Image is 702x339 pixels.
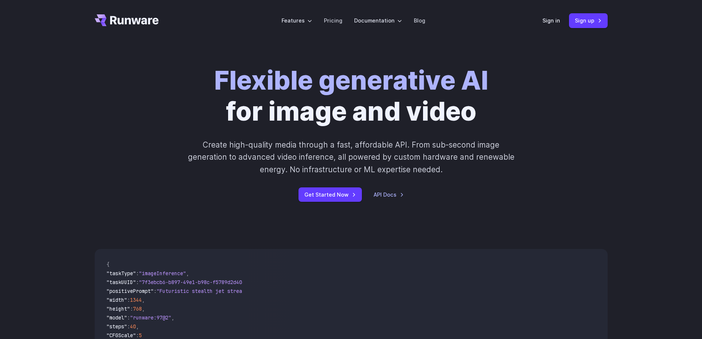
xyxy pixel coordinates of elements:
[130,323,136,330] span: 40
[154,288,157,294] span: :
[127,323,130,330] span: :
[142,297,145,303] span: ,
[106,261,109,268] span: {
[171,314,174,321] span: ,
[106,314,127,321] span: "model"
[214,65,488,96] strong: Flexible generative AI
[95,14,159,26] a: Go to /
[374,190,404,199] a: API Docs
[569,13,608,28] a: Sign up
[354,16,402,25] label: Documentation
[136,323,139,330] span: ,
[136,279,139,286] span: :
[106,332,136,339] span: "CFGScale"
[282,16,312,25] label: Features
[542,16,560,25] a: Sign in
[298,187,362,202] a: Get Started Now
[130,305,133,312] span: :
[127,297,130,303] span: :
[106,288,154,294] span: "positivePrompt"
[139,332,142,339] span: 5
[187,139,515,176] p: Create high-quality media through a fast, affordable API. From sub-second image generation to adv...
[139,279,251,286] span: "7f3ebcb6-b897-49e1-b98c-f5789d2d40d7"
[157,288,425,294] span: "Futuristic stealth jet streaking through a neon-lit cityscape with glowing purple exhaust"
[136,270,139,277] span: :
[186,270,189,277] span: ,
[130,314,171,321] span: "runware:97@2"
[127,314,130,321] span: :
[136,332,139,339] span: :
[214,65,488,127] h1: for image and video
[106,270,136,277] span: "taskType"
[142,305,145,312] span: ,
[324,16,342,25] a: Pricing
[133,305,142,312] span: 768
[106,323,127,330] span: "steps"
[106,305,130,312] span: "height"
[106,297,127,303] span: "width"
[139,270,186,277] span: "imageInference"
[106,279,136,286] span: "taskUUID"
[130,297,142,303] span: 1344
[414,16,425,25] a: Blog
